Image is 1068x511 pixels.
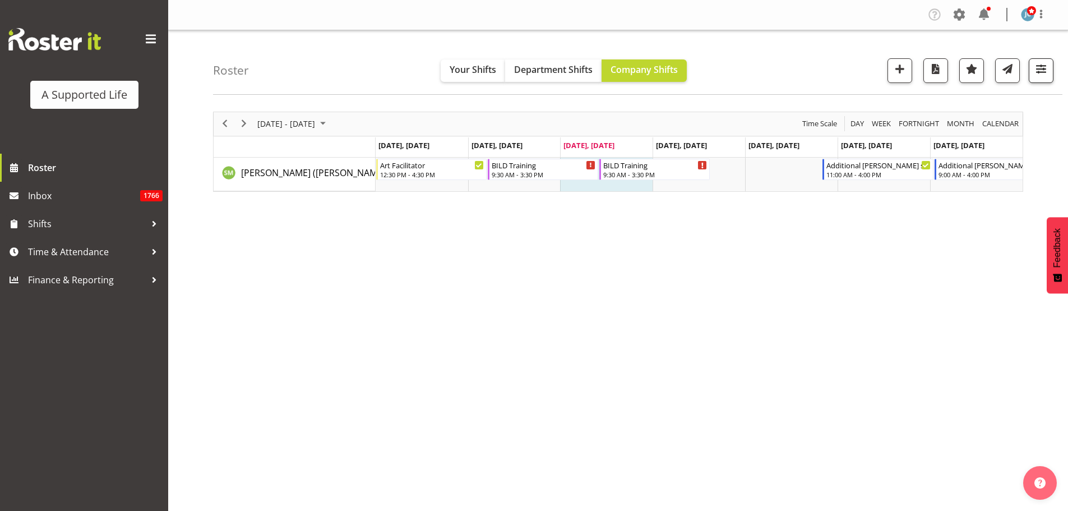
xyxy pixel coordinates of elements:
button: Send a list of all shifts for the selected filtered period to all rostered employees. [995,58,1020,83]
div: Susana (Sana) Manu"s event - BILD Training Begin From Tuesday, September 16, 2025 at 9:30:00 AM G... [488,159,598,180]
span: Time & Attendance [28,243,146,260]
div: 9:00 AM - 4:00 PM [938,170,1042,179]
div: Susana (Sana) Manu"s event - Art Facilitator Begin From Monday, September 15, 2025 at 12:30:00 PM... [376,159,487,180]
img: help-xxl-2.png [1034,477,1046,489]
div: September 15 - 21, 2025 [253,112,332,136]
button: Download a PDF of the roster according to the set date range. [923,58,948,83]
span: [DATE], [DATE] [378,140,429,150]
h4: Roster [213,64,249,77]
div: Art Facilitator [380,159,484,171]
table: Timeline Week of September 17, 2025 [376,158,1023,191]
div: 9:30 AM - 3:30 PM [492,170,595,179]
span: Inbox [28,187,140,204]
button: Time Scale [801,117,839,131]
button: Fortnight [897,117,941,131]
div: Timeline Week of September 17, 2025 [213,112,1023,192]
img: jess-clark3304.jpg [1021,8,1034,21]
span: Month [946,117,975,131]
button: September 2025 [256,117,331,131]
button: Company Shifts [602,59,687,82]
span: Week [871,117,892,131]
span: [DATE], [DATE] [841,140,892,150]
a: [PERSON_NAME] ([PERSON_NAME] [241,166,385,179]
button: Filter Shifts [1029,58,1053,83]
span: [DATE] - [DATE] [256,117,316,131]
div: A Supported Life [41,86,127,103]
span: Company Shifts [611,63,678,76]
img: Rosterit website logo [8,28,101,50]
span: calendar [981,117,1020,131]
div: BILD Training [603,159,707,171]
span: Finance & Reporting [28,271,146,288]
div: Susana (Sana) Manu"s event - BILD Training Begin From Wednesday, September 17, 2025 at 9:30:00 AM... [599,159,710,180]
div: Susana (Sana) Manu"s event - Additional Bradley support Begin From Saturday, September 20, 2025 a... [935,159,1045,180]
div: Susana (Sana) Manu"s event - Additional Bradley support Begin From Friday, September 19, 2025 at ... [822,159,933,180]
span: Fortnight [898,117,940,131]
span: [DATE], [DATE] [933,140,984,150]
div: next period [234,112,253,136]
button: Next [237,117,252,131]
span: Feedback [1052,228,1062,268]
div: Additional [PERSON_NAME] support [938,159,1042,171]
div: 9:30 AM - 3:30 PM [603,170,707,179]
button: Previous [218,117,233,131]
div: 11:00 AM - 4:00 PM [826,170,930,179]
button: Highlight an important date within the roster. [959,58,984,83]
button: Timeline Month [945,117,977,131]
span: Department Shifts [514,63,593,76]
div: previous period [215,112,234,136]
span: Time Scale [801,117,838,131]
span: [DATE], [DATE] [563,140,614,150]
div: BILD Training [492,159,595,171]
button: Month [981,117,1021,131]
button: Timeline Week [870,117,893,131]
span: Shifts [28,215,146,232]
span: Your Shifts [450,63,496,76]
div: 12:30 PM - 4:30 PM [380,170,484,179]
span: Roster [28,159,163,176]
span: [DATE], [DATE] [748,140,799,150]
td: Susana (Sana) Manu resource [214,158,376,191]
span: [DATE], [DATE] [656,140,707,150]
div: Additional [PERSON_NAME] support [826,159,930,171]
button: Your Shifts [441,59,505,82]
button: Timeline Day [849,117,866,131]
span: Day [849,117,865,131]
button: Feedback - Show survey [1047,217,1068,293]
span: [DATE], [DATE] [471,140,523,150]
span: 1766 [140,190,163,201]
button: Add a new shift [887,58,912,83]
button: Department Shifts [505,59,602,82]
